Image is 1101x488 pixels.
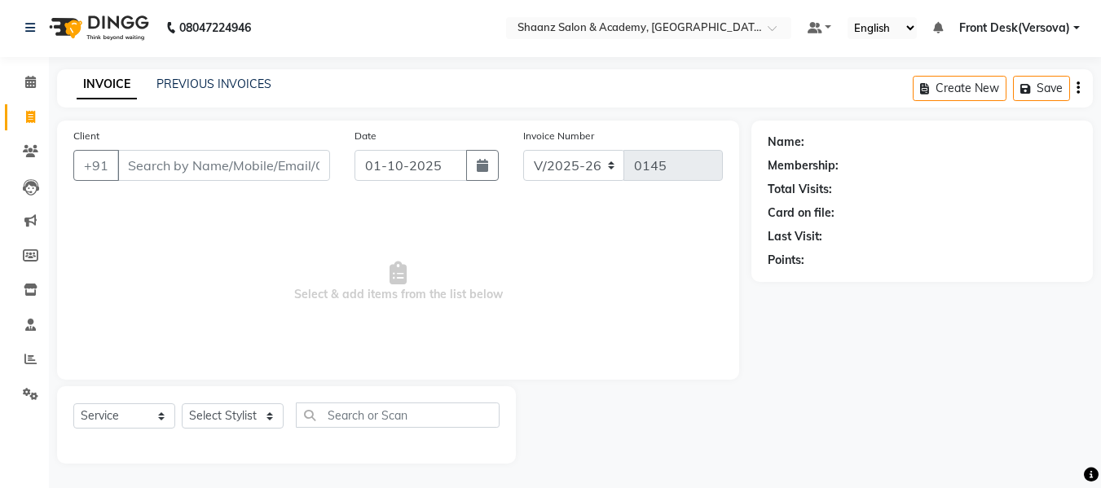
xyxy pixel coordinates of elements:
[73,150,119,181] button: +91
[42,5,153,51] img: logo
[959,20,1070,37] span: Front Desk(Versova)
[355,129,377,143] label: Date
[768,181,832,198] div: Total Visits:
[117,150,330,181] input: Search by Name/Mobile/Email/Code
[179,5,251,51] b: 08047224946
[1013,76,1070,101] button: Save
[523,129,594,143] label: Invoice Number
[913,76,1006,101] button: Create New
[768,228,822,245] div: Last Visit:
[768,157,839,174] div: Membership:
[768,252,804,269] div: Points:
[77,70,137,99] a: INVOICE
[296,402,500,428] input: Search or Scan
[768,134,804,151] div: Name:
[73,200,723,363] span: Select & add items from the list below
[73,129,99,143] label: Client
[156,77,271,91] a: PREVIOUS INVOICES
[768,204,835,222] div: Card on file:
